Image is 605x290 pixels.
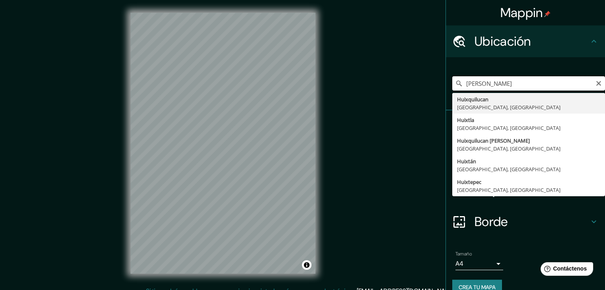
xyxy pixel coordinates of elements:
[455,259,463,268] font: A4
[446,206,605,238] div: Borde
[302,260,311,270] button: Activar o desactivar atribución
[500,4,543,21] font: Mappin
[457,166,560,173] font: [GEOGRAPHIC_DATA], [GEOGRAPHIC_DATA]
[446,110,605,142] div: Patas
[446,142,605,174] div: Estilo
[457,137,530,144] font: Huixquilucan [PERSON_NAME]
[457,124,560,131] font: [GEOGRAPHIC_DATA], [GEOGRAPHIC_DATA]
[446,25,605,57] div: Ubicación
[544,11,551,17] img: pin-icon.png
[457,178,481,186] font: Huixtepec
[534,259,596,281] iframe: Lanzador de widgets de ayuda
[455,257,503,270] div: A4
[457,104,560,111] font: [GEOGRAPHIC_DATA], [GEOGRAPHIC_DATA]
[457,186,560,193] font: [GEOGRAPHIC_DATA], [GEOGRAPHIC_DATA]
[455,251,472,257] font: Tamaño
[446,174,605,206] div: Disposición
[457,96,488,103] font: Huixquilucan
[457,158,476,165] font: Huixtán
[475,33,531,50] font: Ubicación
[457,145,560,152] font: [GEOGRAPHIC_DATA], [GEOGRAPHIC_DATA]
[475,213,508,230] font: Borde
[452,76,605,91] input: Elige tu ciudad o zona
[457,116,474,124] font: Huixtla
[130,13,315,274] canvas: Mapa
[595,79,602,87] button: Claro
